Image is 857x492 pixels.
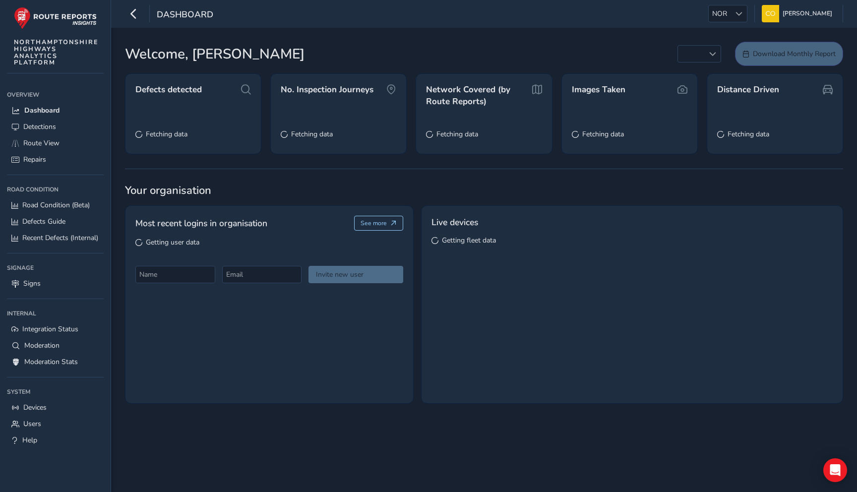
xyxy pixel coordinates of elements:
[222,266,302,283] input: Email
[709,5,731,22] span: NOR
[7,260,104,275] div: Signage
[24,106,60,115] span: Dashboard
[7,432,104,448] a: Help
[22,200,90,210] span: Road Condition (Beta)
[728,129,769,139] span: Fetching data
[582,129,624,139] span: Fetching data
[146,129,187,139] span: Fetching data
[135,217,267,230] span: Most recent logins in organisation
[7,182,104,197] div: Road Condition
[125,183,843,198] span: Your organisation
[14,7,97,29] img: rr logo
[823,458,847,482] div: Open Intercom Messenger
[354,216,403,231] button: See more
[157,8,213,22] span: Dashboard
[7,197,104,213] a: Road Condition (Beta)
[7,275,104,292] a: Signs
[24,357,78,367] span: Moderation Stats
[7,151,104,168] a: Repairs
[7,87,104,102] div: Overview
[717,84,779,96] span: Distance Driven
[7,213,104,230] a: Defects Guide
[783,5,832,22] span: [PERSON_NAME]
[572,84,625,96] span: Images Taken
[23,403,47,412] span: Devices
[23,138,60,148] span: Route View
[23,419,41,429] span: Users
[7,306,104,321] div: Internal
[7,119,104,135] a: Detections
[426,84,530,107] span: Network Covered (by Route Reports)
[23,122,56,131] span: Detections
[14,39,99,66] span: NORTHAMPTONSHIRE HIGHWAYS ANALYTICS PLATFORM
[135,84,202,96] span: Defects detected
[7,337,104,354] a: Moderation
[7,135,104,151] a: Route View
[22,435,37,445] span: Help
[7,230,104,246] a: Recent Defects (Internal)
[762,5,779,22] img: diamond-layout
[22,233,98,243] span: Recent Defects (Internal)
[125,44,305,64] span: Welcome, [PERSON_NAME]
[23,279,41,288] span: Signs
[431,216,478,229] span: Live devices
[7,321,104,337] a: Integration Status
[7,384,104,399] div: System
[23,155,46,164] span: Repairs
[436,129,478,139] span: Fetching data
[762,5,836,22] button: [PERSON_NAME]
[22,217,65,226] span: Defects Guide
[22,324,78,334] span: Integration Status
[281,84,373,96] span: No. Inspection Journeys
[361,219,387,227] span: See more
[135,266,215,283] input: Name
[24,341,60,350] span: Moderation
[7,102,104,119] a: Dashboard
[442,236,496,245] span: Getting fleet data
[146,238,199,247] span: Getting user data
[7,354,104,370] a: Moderation Stats
[7,399,104,416] a: Devices
[291,129,333,139] span: Fetching data
[7,416,104,432] a: Users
